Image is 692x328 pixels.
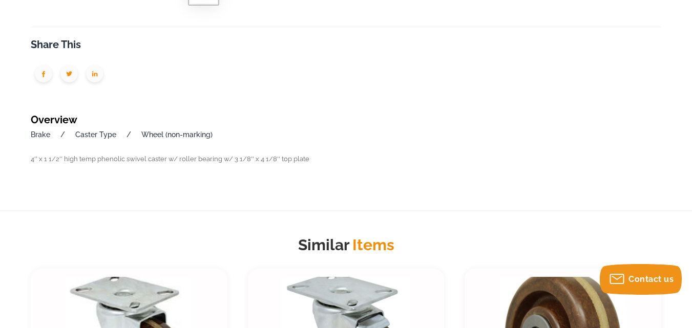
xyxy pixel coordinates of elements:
[127,130,131,139] a: /
[600,264,682,295] button: Contact us
[350,236,394,254] span: Items
[31,114,77,126] a: Overview
[141,130,213,139] a: Wheel (non-marking)
[56,62,82,88] img: group-1949.png
[31,62,56,88] img: group-1950.png
[31,37,661,52] h3: Share This
[628,274,674,284] span: Contact us
[31,154,661,165] p: 4'' x 1 1/2'' high temp phenolic swivel caster w/ roller bearing w/ 3 1/8'' x 4 1/8'' top plate
[31,130,50,139] a: Brake
[75,130,116,139] a: Caster Type
[60,130,65,139] a: /
[31,234,661,256] h2: Similar
[82,62,108,88] img: group-1951.png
